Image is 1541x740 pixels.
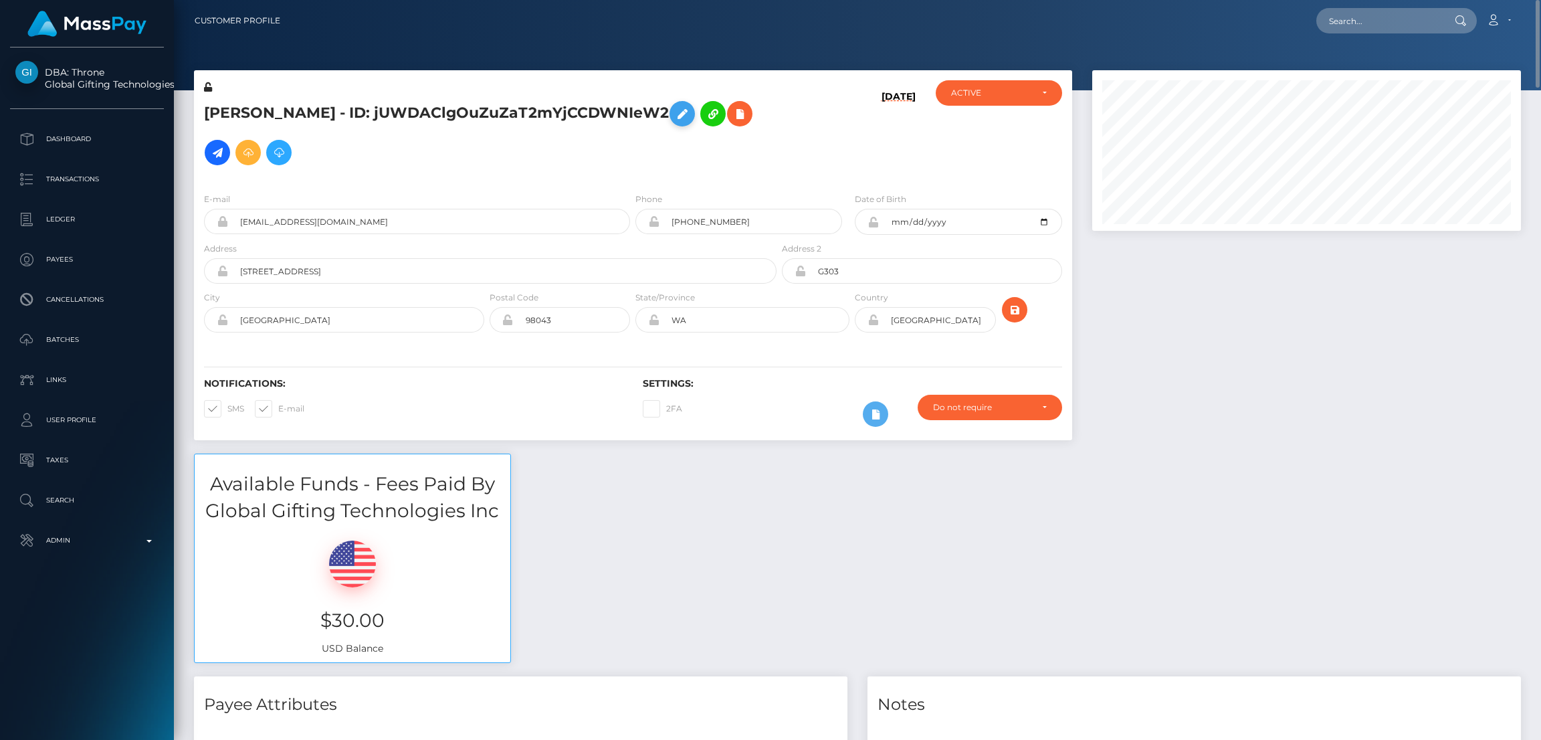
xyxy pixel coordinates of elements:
p: Batches [15,330,159,350]
h3: Available Funds - Fees Paid By Global Gifting Technologies Inc [195,471,510,523]
a: Cancellations [10,283,164,316]
a: Taxes [10,444,164,477]
p: Dashboard [15,129,159,149]
h4: Payee Attributes [204,693,837,717]
label: Date of Birth [855,193,906,205]
label: State/Province [635,292,695,304]
img: USD.png [329,541,376,587]
h5: [PERSON_NAME] - ID: jUWDAClgOuZuZaT2mYjCCDWNIeW2 [204,94,769,172]
a: Admin [10,524,164,557]
div: USD Balance [195,524,510,662]
label: Postal Code [490,292,538,304]
a: User Profile [10,403,164,437]
label: City [204,292,220,304]
a: Search [10,484,164,517]
a: Initiate Payout [205,140,230,165]
a: Links [10,363,164,397]
label: Country [855,292,888,304]
p: Ledger [15,209,159,229]
a: Customer Profile [195,7,280,35]
h3: $30.00 [205,608,500,634]
label: Phone [635,193,662,205]
label: SMS [204,400,244,418]
a: Dashboard [10,122,164,156]
img: Global Gifting Technologies Inc [15,61,38,84]
p: Transactions [15,169,159,189]
label: Address [204,243,237,255]
a: Transactions [10,163,164,196]
label: E-mail [204,193,230,205]
label: 2FA [643,400,682,418]
button: Do not require [918,395,1062,420]
p: Payees [15,250,159,270]
h6: Settings: [643,378,1061,389]
label: Address 2 [782,243,821,255]
p: Admin [15,531,159,551]
a: Ledger [10,203,164,236]
p: Links [15,370,159,390]
a: Payees [10,243,164,276]
p: User Profile [15,410,159,430]
span: DBA: Throne Global Gifting Technologies Inc [10,66,164,90]
div: ACTIVE [951,88,1031,98]
div: Do not require [933,402,1031,413]
h6: [DATE] [882,91,916,177]
p: Taxes [15,450,159,470]
p: Search [15,490,159,511]
label: E-mail [255,400,304,418]
p: Cancellations [15,290,159,310]
input: Search... [1316,8,1442,33]
button: ACTIVE [936,80,1062,106]
h6: Notifications: [204,378,623,389]
a: Batches [10,323,164,357]
h4: Notes [878,693,1511,717]
img: MassPay Logo [27,11,146,37]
